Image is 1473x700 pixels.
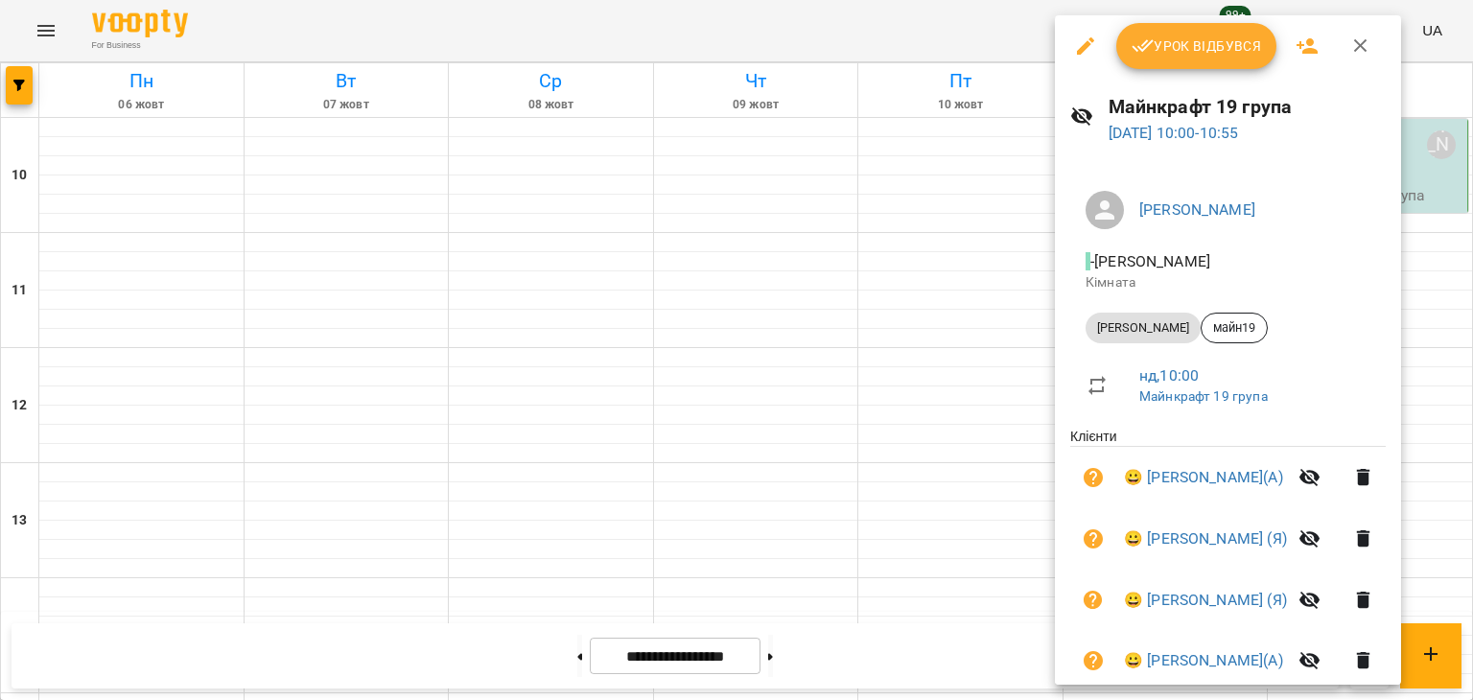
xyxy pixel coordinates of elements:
a: нд , 10:00 [1139,366,1199,385]
div: майн19 [1201,313,1268,343]
a: [DATE] 10:00-10:55 [1109,124,1239,142]
a: [PERSON_NAME] [1139,200,1255,219]
button: Візит ще не сплачено. Додати оплату? [1070,516,1116,562]
button: Візит ще не сплачено. Додати оплату? [1070,455,1116,501]
h6: Майнкрафт 19 група [1109,92,1387,122]
span: Урок відбувся [1132,35,1262,58]
a: 😀 [PERSON_NAME](А) [1124,649,1283,672]
a: Майнкрафт 19 група [1139,388,1268,404]
p: Кімната [1086,273,1370,292]
span: - [PERSON_NAME] [1086,252,1214,270]
a: 😀 [PERSON_NAME](А) [1124,466,1283,489]
a: 😀 [PERSON_NAME] (Я) [1124,527,1287,550]
button: Візит ще не сплачено. Додати оплату? [1070,577,1116,623]
button: Візит ще не сплачено. Додати оплату? [1070,638,1116,684]
button: Урок відбувся [1116,23,1277,69]
span: [PERSON_NAME] [1086,319,1201,337]
span: майн19 [1202,319,1267,337]
a: 😀 [PERSON_NAME] (Я) [1124,589,1287,612]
